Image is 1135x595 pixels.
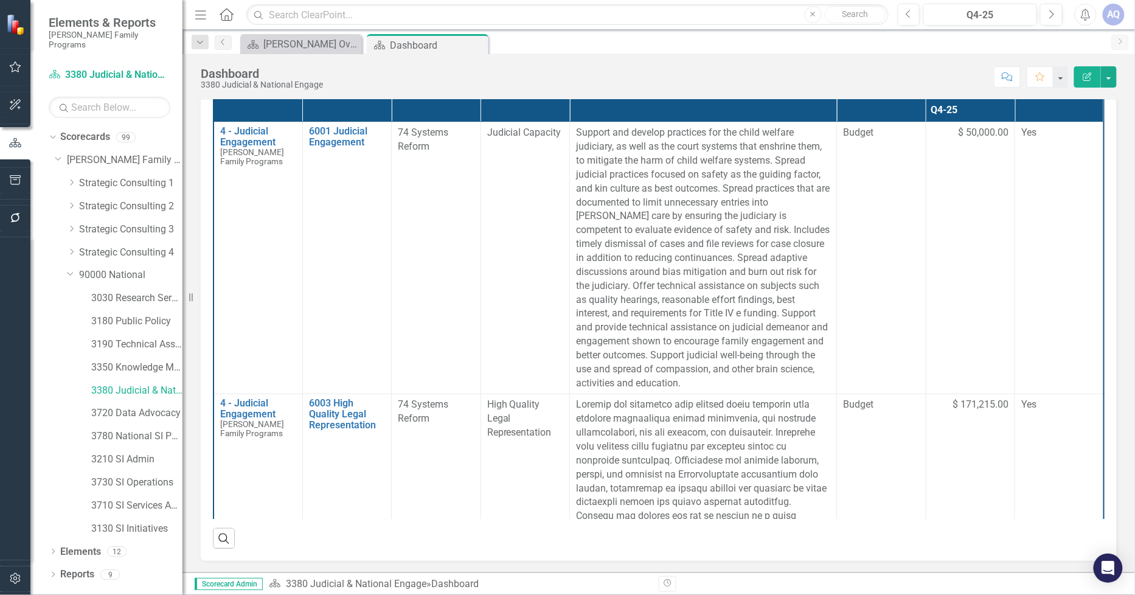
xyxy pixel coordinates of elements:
[91,384,182,398] a: 3380 Judicial & National Engage
[91,499,182,513] a: 3710 SI Services Admin
[79,268,182,282] a: 90000 National
[487,127,561,138] span: Judicial Capacity
[928,8,1033,23] div: Q4-25
[60,568,94,582] a: Reports
[243,37,359,52] a: [PERSON_NAME] Overview
[1021,127,1036,138] span: Yes
[1021,398,1036,410] span: Yes
[91,476,182,490] a: 3730 SI Operations
[107,546,127,557] div: 12
[79,246,182,260] a: Strategic Consulting 4
[91,361,182,375] a: 3350 Knowledge Management
[487,398,552,438] span: High Quality Legal Representation
[79,223,182,237] a: Strategic Consulting 3
[91,315,182,329] a: 3180 Public Policy
[220,147,284,166] span: [PERSON_NAME] Family Programs
[91,430,182,444] a: 3780 National SI Partnerships
[201,80,323,89] div: 3380 Judicial & National Engage
[390,38,485,53] div: Dashboard
[91,291,182,305] a: 3030 Research Services
[6,13,27,35] img: ClearPoint Strategy
[49,15,170,30] span: Elements & Reports
[91,453,182,467] a: 3210 SI Admin
[398,127,448,152] span: 74 Systems Reform
[923,4,1037,26] button: Q4-25
[195,578,263,590] span: Scorecard Admin
[60,545,101,559] a: Elements
[309,126,385,147] a: 6001 Judicial Engagement
[79,200,182,214] a: Strategic Consulting 2
[825,6,886,23] button: Search
[220,398,296,419] a: 4 - Judicial Engagement
[576,126,830,390] p: Support and develop practices for the child welfare judiciary, as well as the court systems that ...
[398,398,448,424] span: 74 Systems Reform
[67,153,182,167] a: [PERSON_NAME] Family Programs
[91,522,182,536] a: 3130 SI Initiatives
[842,9,868,19] span: Search
[263,37,359,52] div: [PERSON_NAME] Overview
[79,176,182,190] a: Strategic Consulting 1
[49,97,170,118] input: Search Below...
[843,126,919,140] span: Budget
[91,338,182,352] a: 3190 Technical Assistance Unit
[286,578,426,590] a: 3380 Judicial & National Engage
[49,68,170,82] a: 3380 Judicial & National Engage
[60,130,110,144] a: Scorecards
[49,30,170,50] small: [PERSON_NAME] Family Programs
[309,398,385,430] a: 6003 High Quality Legal Representation
[958,126,1008,140] span: $ 50,000.00
[1103,4,1125,26] button: AQ
[91,406,182,420] a: 3720 Data Advocacy
[269,577,650,591] div: »
[246,4,888,26] input: Search ClearPoint...
[116,132,136,142] div: 99
[1094,554,1123,583] div: Open Intercom Messenger
[220,419,284,438] span: [PERSON_NAME] Family Programs
[220,126,296,147] a: 4 - Judicial Engagement
[100,569,120,580] div: 9
[431,578,479,590] div: Dashboard
[843,398,919,412] span: Budget
[953,398,1008,412] span: $ 171,215.00
[201,67,323,80] div: Dashboard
